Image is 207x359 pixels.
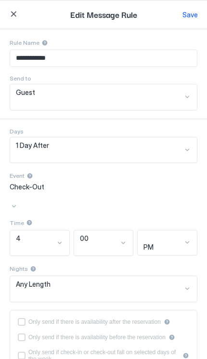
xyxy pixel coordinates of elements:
span: 4 [16,234,21,243]
div: Only send if there is availability before the reservation [28,334,166,341]
span: Time [10,219,24,226]
span: Event [10,172,25,179]
span: Edit Message Rule [70,8,137,20]
span: Check-Out [10,183,44,191]
span: PM [143,243,154,252]
span: 00 [80,234,89,243]
span: Rule Name [10,39,39,46]
span: Days [10,128,24,135]
div: Only send if there is availability after the reservation [28,319,161,325]
span: Any Length [16,280,51,289]
div: Save [182,10,198,20]
div: beforeReservation [18,333,189,341]
button: Save [181,8,199,21]
span: 1 Day After [16,141,49,150]
span: Nights [10,265,28,272]
span: Guest [16,88,35,97]
div: afterReservation [18,318,189,326]
span: Send to [10,75,31,82]
input: Input Field [10,50,197,66]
